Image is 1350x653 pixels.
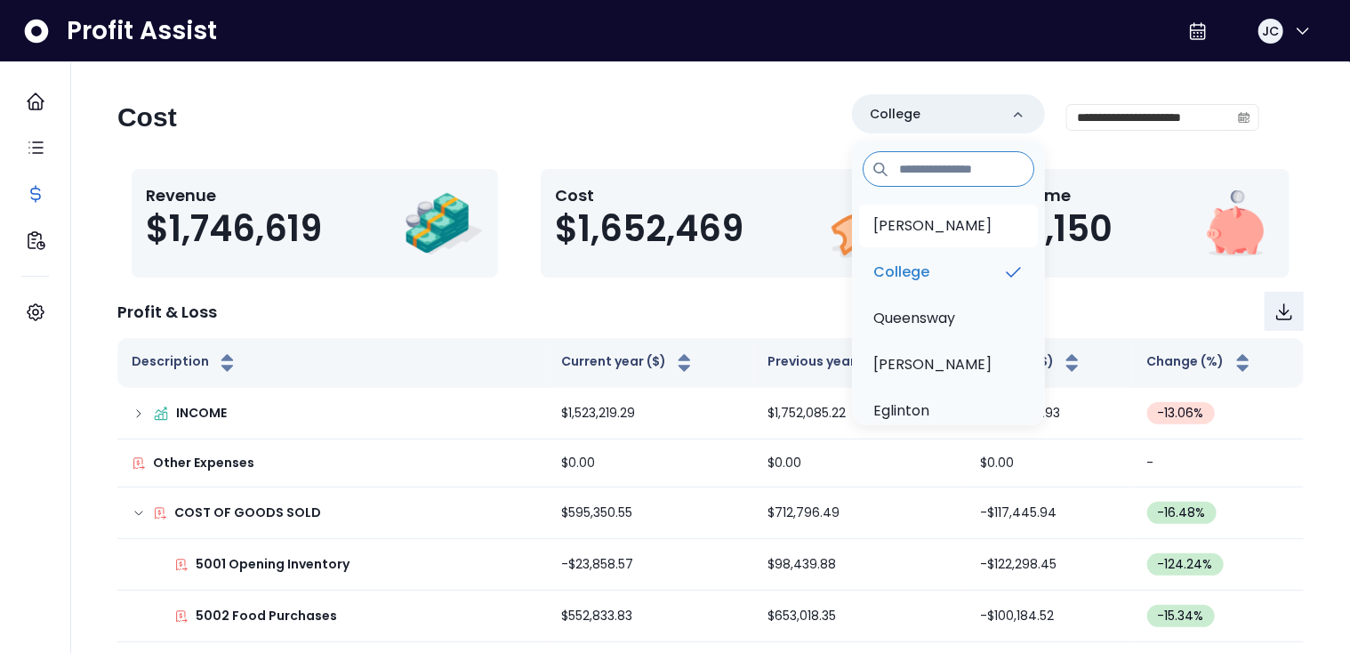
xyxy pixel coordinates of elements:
[146,207,322,250] span: $1,746,619
[1195,183,1275,263] img: Net Income
[873,400,929,422] p: Eglinton
[873,308,955,329] p: Queensway
[547,591,753,642] td: $552,833.83
[1238,111,1250,124] svg: calendar
[753,488,966,539] td: $712,796.49
[753,388,966,439] td: $1,752,085.22
[153,454,254,472] p: Other Expenses
[547,388,753,439] td: $1,523,219.29
[870,105,920,124] p: College
[1158,555,1213,574] span: -124.24 %
[1262,22,1279,40] span: JC
[547,488,753,539] td: $595,350.55
[132,352,238,374] button: Description
[174,504,321,522] p: COST OF GOODS SOLD
[555,183,743,207] p: Cost
[753,591,966,642] td: $653,018.35
[67,15,217,47] span: Profit Assist
[561,352,695,374] button: Current year ($)
[966,439,1132,488] td: $0.00
[966,539,1132,591] td: -$122,298.45
[547,439,753,488] td: $0.00
[966,591,1132,642] td: -$100,184.52
[555,207,743,250] span: $1,652,469
[767,352,907,374] button: Previous year ($)
[873,354,992,375] p: [PERSON_NAME]
[873,262,929,283] p: College
[753,539,966,591] td: $98,439.88
[1158,607,1204,625] span: -15.34 %
[966,488,1132,539] td: -$117,445.94
[1265,292,1304,331] button: Download
[1133,439,1304,488] td: -
[117,101,177,133] h2: Cost
[753,439,966,488] td: $0.00
[196,607,337,625] p: 5002 Food Purchases
[1158,504,1206,522] span: -16.48 %
[873,215,992,237] p: [PERSON_NAME]
[826,183,906,263] img: Cost
[977,183,1113,207] p: Net Income
[966,388,1132,439] td: -$228,865.93
[196,555,350,574] p: 5001 Opening Inventory
[117,300,217,324] p: Profit & Loss
[977,207,1113,250] span: $94,150
[1147,352,1254,374] button: Change (%)
[176,404,227,423] p: INCOME
[404,183,484,263] img: Revenue
[547,539,753,591] td: -$23,858.57
[1158,404,1204,423] span: -13.06 %
[146,183,322,207] p: Revenue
